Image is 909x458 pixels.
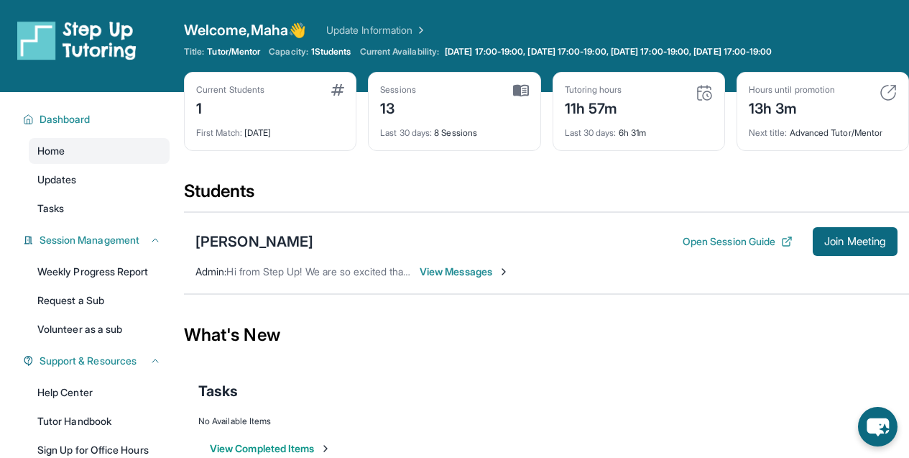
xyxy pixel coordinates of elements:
[34,112,161,127] button: Dashboard
[380,127,432,138] span: Last 30 days :
[326,23,427,37] a: Update Information
[445,46,772,58] span: [DATE] 17:00-19:00, [DATE] 17:00-19:00, [DATE] 17:00-19:00, [DATE] 17:00-19:00
[880,84,897,101] img: card
[29,288,170,313] a: Request a Sub
[412,23,427,37] img: Chevron Right
[207,46,260,58] span: Tutor/Mentor
[196,119,344,139] div: [DATE]
[29,259,170,285] a: Weekly Progress Report
[196,127,242,138] span: First Match :
[29,408,170,434] a: Tutor Handbook
[331,84,344,96] img: card
[184,180,909,211] div: Students
[29,380,170,406] a: Help Center
[17,20,137,60] img: logo
[210,441,331,456] button: View Completed Items
[196,84,264,96] div: Current Students
[37,173,77,187] span: Updates
[749,96,835,119] div: 13h 3m
[442,46,775,58] a: [DATE] 17:00-19:00, [DATE] 17:00-19:00, [DATE] 17:00-19:00, [DATE] 17:00-19:00
[498,266,509,278] img: Chevron-Right
[184,20,306,40] span: Welcome, Maha 👋
[198,381,238,401] span: Tasks
[380,84,416,96] div: Sessions
[749,127,788,138] span: Next title :
[40,354,137,368] span: Support & Resources
[40,112,91,127] span: Dashboard
[813,227,898,256] button: Join Meeting
[34,354,161,368] button: Support & Resources
[565,84,622,96] div: Tutoring hours
[29,138,170,164] a: Home
[269,46,308,58] span: Capacity:
[380,119,528,139] div: 8 Sessions
[40,233,139,247] span: Session Management
[34,233,161,247] button: Session Management
[195,265,226,278] span: Admin :
[749,119,897,139] div: Advanced Tutor/Mentor
[513,84,529,97] img: card
[196,96,264,119] div: 1
[696,84,713,101] img: card
[37,144,65,158] span: Home
[198,416,895,427] div: No Available Items
[29,316,170,342] a: Volunteer as a sub
[184,46,204,58] span: Title:
[311,46,351,58] span: 1 Students
[565,119,713,139] div: 6h 31m
[683,234,793,249] button: Open Session Guide
[420,265,509,279] span: View Messages
[29,167,170,193] a: Updates
[195,232,313,252] div: [PERSON_NAME]
[824,237,886,246] span: Join Meeting
[749,84,835,96] div: Hours until promotion
[184,303,909,367] div: What's New
[565,127,617,138] span: Last 30 days :
[380,96,416,119] div: 13
[565,96,622,119] div: 11h 57m
[37,201,64,216] span: Tasks
[360,46,439,58] span: Current Availability:
[858,407,898,446] button: chat-button
[29,196,170,221] a: Tasks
